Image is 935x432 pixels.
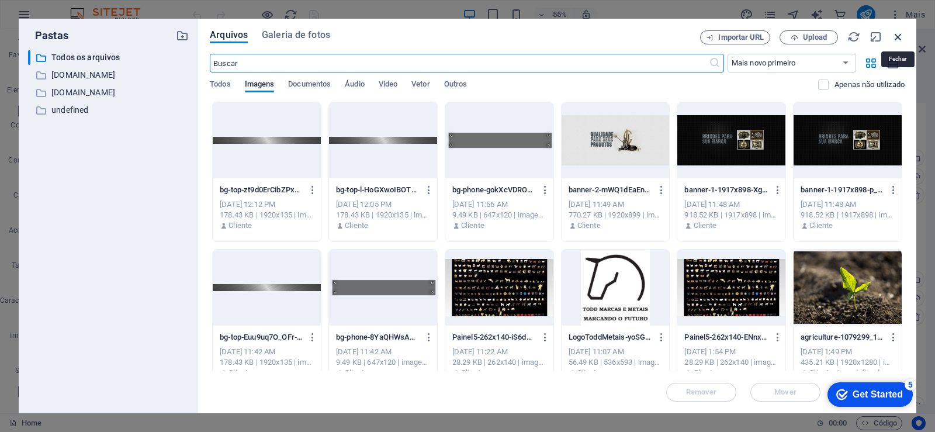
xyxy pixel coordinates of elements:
[336,199,430,210] div: [DATE] 12:05 PM
[803,34,827,41] span: Upload
[220,199,314,210] div: [DATE] 12:12 PM
[694,220,717,231] p: Cliente
[452,210,546,220] div: 9.49 KB | 647x120 | image/png
[277,51,383,67] span: Colar área de transferência
[569,199,663,210] div: [DATE] 11:49 AM
[51,86,167,99] p: [DOMAIN_NAME]
[809,368,833,378] p: Cliente
[845,368,879,378] p: undefined
[684,332,767,343] p: Painel5-262x140-ENnx_5V7EBdoHA1k_HLFcg.jpg
[569,185,652,195] p: banner-2-mWQ1dEaEn7WOsp7fxCPXYg.png
[684,347,778,357] div: [DATE] 1:54 PM
[176,29,189,42] i: Criar nova pasta
[452,347,546,357] div: [DATE] 11:22 AM
[28,68,189,82] div: [DOMAIN_NAME]
[801,332,884,343] p: agriculture-1079299_1920-8OzI-d0meDEVCA4gruekWg.jpg
[809,220,833,231] p: Cliente
[569,357,663,368] div: 56.49 KB | 536x593 | image/png
[569,332,652,343] p: LogoToddMetais-yoSG-9wn4L13APPG3UaKVg.png
[694,368,717,378] p: Cliente
[452,199,546,210] div: [DATE] 11:56 AM
[28,50,30,65] div: ​
[801,199,895,210] div: [DATE] 11:48 AM
[801,357,895,368] div: 435.21 KB | 1920x1280 | image/jpeg
[210,28,248,42] span: Arquivos
[345,368,368,378] p: Cliente
[220,332,303,343] p: bg-top-Euu9uq7O_OFr-pTeIy8m7A.png
[569,210,663,220] div: 770.27 KB | 1920x899 | image/png
[210,77,230,94] span: Todos
[345,220,368,231] p: Cliente
[336,357,430,368] div: 9.49 KB | 647x120 | image/png
[28,28,68,43] p: Pastas
[684,210,778,220] div: 918.52 KB | 1917x898 | image/png
[336,332,419,343] p: bg-phone-8YaQHWsAJbtXh71Q0OB88g.png
[801,185,884,195] p: banner-1-1917x898-p_qbGlkvZdDOtoZPLV6Rzw.png
[220,210,314,220] div: 178.43 KB | 1920x135 | image/png
[345,77,364,94] span: Áudio
[28,85,189,100] div: [DOMAIN_NAME]
[228,220,252,231] p: Cliente
[684,357,778,368] div: 28.29 KB | 262x140 | image/jpeg
[452,332,535,343] p: Painel5-262x140-iS6deebwrYTll4idF3vF1g.jpg
[444,77,467,94] span: Outros
[191,51,272,67] span: Adicionar elementos
[801,210,895,220] div: 918.52 KB | 1917x898 | image/png
[228,368,252,378] p: Cliente
[780,30,838,44] button: Upload
[336,210,430,220] div: 178.43 KB | 1920x135 | image/png
[684,185,767,195] p: banner-1-1917x898-XgAUU9Wnt5Jor6mJWq0cpw.png
[801,347,895,357] div: [DATE] 1:49 PM
[9,6,95,30] div: Get Started 5 items remaining, 0% complete
[51,68,167,82] p: [DOMAIN_NAME]
[684,199,778,210] div: [DATE] 11:48 AM
[220,185,303,195] p: bg-top-zt9d0ErCibZPxxOTV0ODJA.png
[379,77,397,94] span: Vídeo
[336,185,419,195] p: bg-top-l-HoGXwoIBOTQFtoNAN9wg.png
[718,34,764,41] span: Importar URL
[34,13,85,23] div: Get Started
[336,347,430,357] div: [DATE] 11:42 AM
[577,220,601,231] p: Cliente
[51,51,167,64] p: Todos os arquivos
[86,2,98,14] div: 5
[569,347,663,357] div: [DATE] 11:07 AM
[220,357,314,368] div: 178.43 KB | 1920x135 | image/png
[577,368,601,378] p: Cliente
[834,80,905,90] p: Apenas não utilizado
[461,220,484,231] p: Cliente
[700,30,770,44] button: Importar URL
[870,30,882,43] i: Minimizar
[452,357,546,368] div: 28.29 KB | 262x140 | image/jpeg
[847,30,860,43] i: Recarregar
[262,28,330,42] span: Galeria de fotos
[220,347,314,357] div: [DATE] 11:42 AM
[28,103,189,117] div: undefined
[288,77,331,94] span: Documentos
[245,77,275,94] span: Imagens
[51,103,167,117] p: undefined
[452,185,535,195] p: bg-phone-gokXcVDROQFIp5dISQihjQ.png
[461,368,484,378] p: Cliente
[411,77,430,94] span: Vetor
[210,54,708,72] input: Buscar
